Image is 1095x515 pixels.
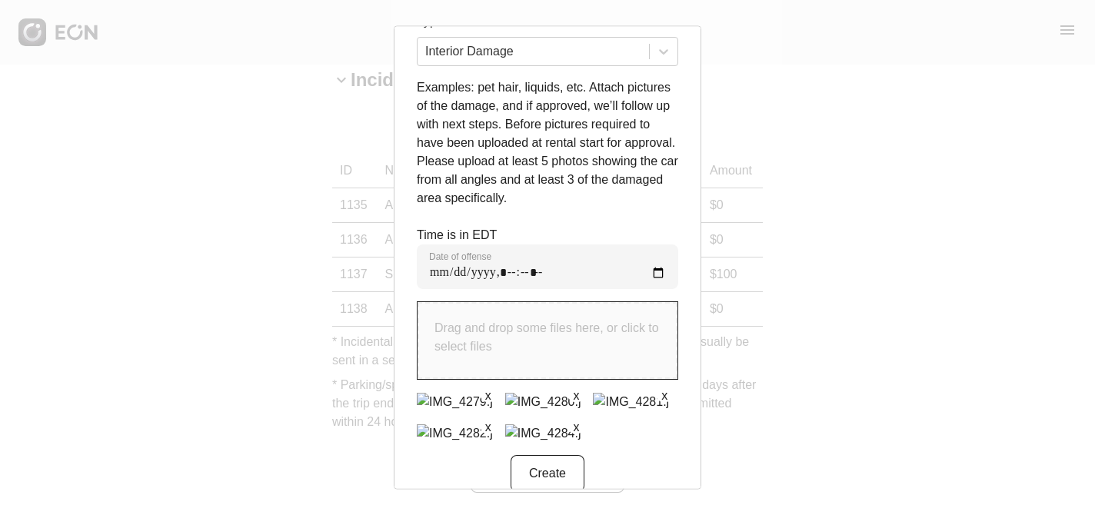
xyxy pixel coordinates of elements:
[434,320,661,357] p: Drag and drop some files here, or click to select files
[417,79,678,208] p: Examples: pet hair, liquids, etc. Attach pictures of the damage, and if approved, we’ll follow up...
[505,424,581,443] img: IMG_4284.j
[417,227,678,290] div: Time is in EDT
[481,387,496,402] button: x
[568,387,584,402] button: x
[568,418,584,434] button: x
[429,251,491,264] label: Date of offense
[417,393,493,411] img: IMG_4279.j
[511,455,584,492] button: Create
[417,424,493,443] img: IMG_4282.j
[505,393,581,411] img: IMG_4280.j
[657,387,672,402] button: x
[481,418,496,434] button: x
[593,393,669,411] img: IMG_4281.j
